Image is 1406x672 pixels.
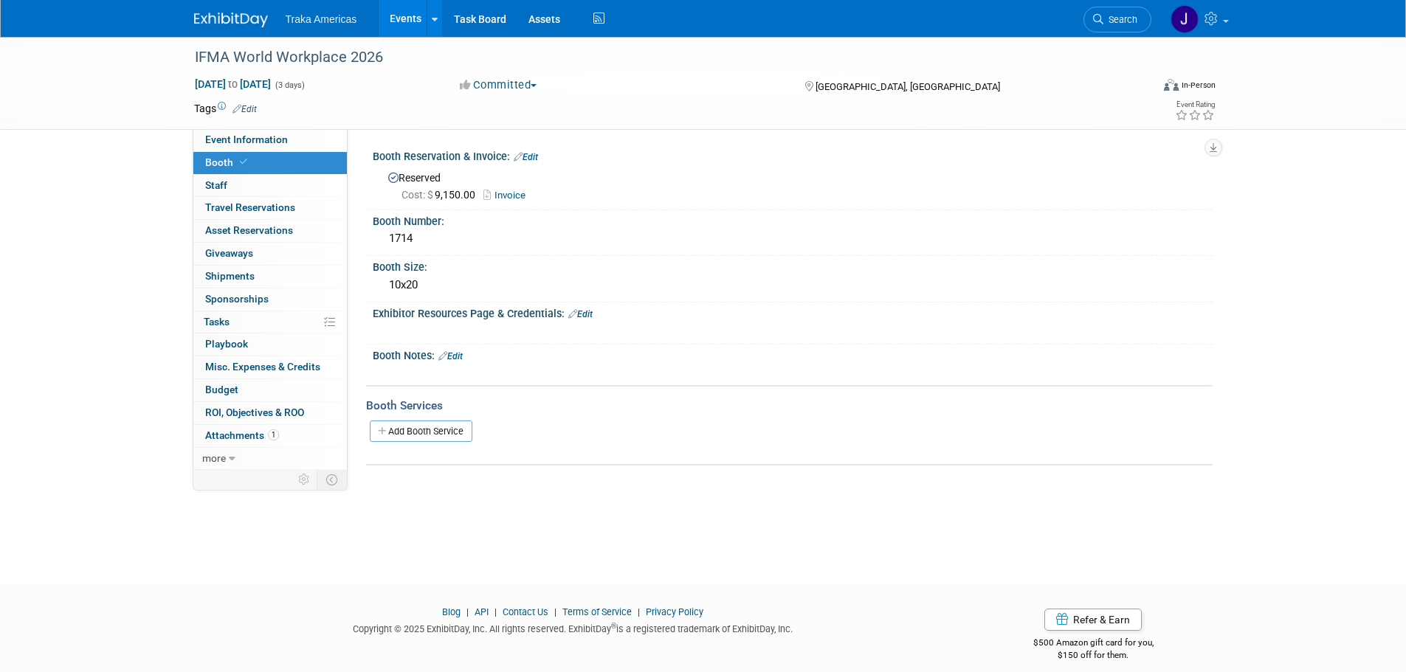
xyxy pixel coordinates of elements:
[193,220,347,242] a: Asset Reservations
[974,627,1213,661] div: $500 Amazon gift card for you,
[190,44,1129,71] div: IFMA World Workplace 2026
[193,425,347,447] a: Attachments1
[366,398,1213,414] div: Booth Services
[205,134,288,145] span: Event Information
[193,379,347,401] a: Budget
[193,448,347,470] a: more
[1164,79,1179,91] img: Format-Inperson.png
[205,338,248,350] span: Playbook
[193,197,347,219] a: Travel Reservations
[1175,101,1215,108] div: Event Rating
[205,224,293,236] span: Asset Reservations
[205,179,227,191] span: Staff
[1103,14,1137,25] span: Search
[475,606,489,617] a: API
[1171,5,1199,33] img: Jamie Saenz
[193,288,347,311] a: Sponsorships
[455,77,542,93] button: Committed
[205,201,295,213] span: Travel Reservations
[240,158,247,166] i: Booth reservation complete
[634,606,644,617] span: |
[373,344,1213,364] div: Booth Notes:
[491,606,500,617] span: |
[205,293,269,305] span: Sponsorships
[268,429,279,440] span: 1
[193,356,347,378] a: Misc. Expenses & Credits
[292,470,317,489] td: Personalize Event Tab Strip
[193,266,347,288] a: Shipments
[646,606,703,617] a: Privacy Policy
[373,210,1213,229] div: Booth Number:
[384,274,1202,297] div: 10x20
[483,190,533,201] a: Invoice
[205,247,253,259] span: Giveaways
[384,227,1202,250] div: 1714
[373,256,1213,274] div: Booth Size:
[194,77,272,91] span: [DATE] [DATE]
[402,189,435,201] span: Cost: $
[1044,609,1142,631] a: Refer & Earn
[194,619,953,636] div: Copyright © 2025 ExhibitDay, Inc. All rights reserved. ExhibitDay is a registered trademark of Ex...
[204,316,230,328] span: Tasks
[568,309,593,319] a: Edit
[317,470,347,489] td: Toggle Event Tabs
[373,302,1213,322] div: Exhibitor Resources Page & Credentials:
[816,81,1000,92] span: [GEOGRAPHIC_DATA], [GEOGRAPHIC_DATA]
[205,270,255,282] span: Shipments
[193,243,347,265] a: Giveaways
[551,606,560,617] span: |
[974,649,1213,662] div: $150 off for them.
[226,78,240,90] span: to
[373,145,1213,164] div: Booth Reservation & Invoice:
[193,311,347,333] a: Tasks
[370,420,472,442] a: Add Booth Service
[562,606,632,617] a: Terms of Service
[438,351,463,361] a: Edit
[503,606,548,617] a: Contact Us
[1181,80,1216,91] div: In-Person
[286,13,357,25] span: Traka Americas
[194,101,257,116] td: Tags
[232,104,257,114] a: Edit
[274,80,305,90] span: (3 days)
[611,622,616,630] sup: ®
[205,361,320,373] span: Misc. Expenses & Credits
[205,384,238,395] span: Budget
[205,406,304,418] span: ROI, Objectives & ROO
[384,167,1202,203] div: Reserved
[193,175,347,197] a: Staff
[463,606,472,617] span: |
[402,189,481,201] span: 9,150.00
[205,429,279,441] span: Attachments
[1064,77,1216,99] div: Event Format
[202,452,226,464] span: more
[194,13,268,27] img: ExhibitDay
[193,152,347,174] a: Booth
[442,606,461,617] a: Blog
[514,152,538,162] a: Edit
[193,129,347,151] a: Event Information
[205,156,250,168] span: Booth
[1083,7,1151,32] a: Search
[193,333,347,356] a: Playbook
[193,402,347,424] a: ROI, Objectives & ROO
